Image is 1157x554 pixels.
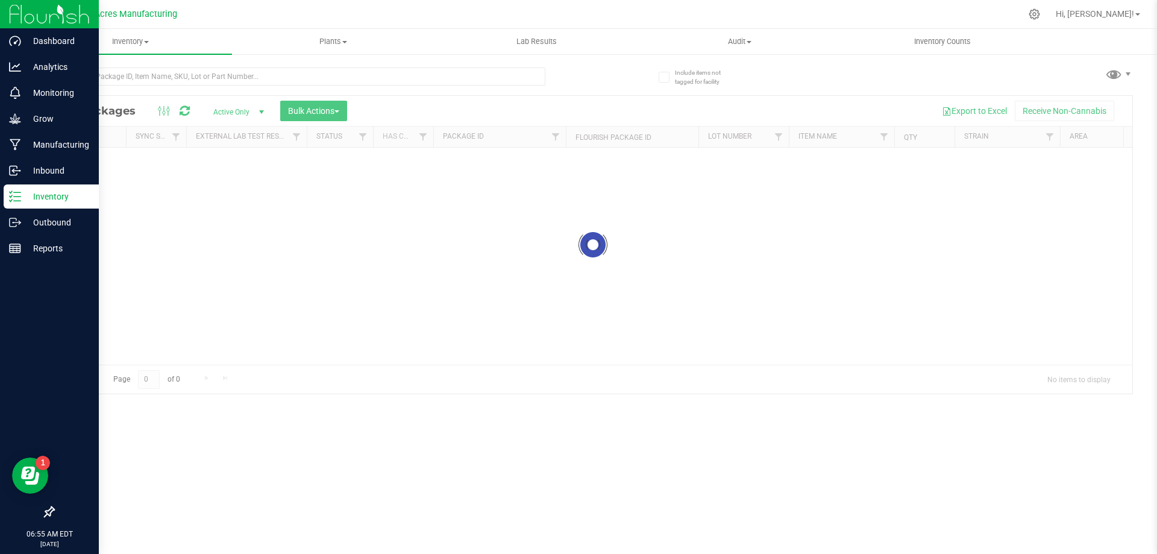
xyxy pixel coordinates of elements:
[233,36,434,47] span: Plants
[21,137,93,152] p: Manufacturing
[9,87,21,99] inline-svg: Monitoring
[1056,9,1134,19] span: Hi, [PERSON_NAME]!
[639,36,841,47] span: Audit
[435,29,638,54] a: Lab Results
[898,36,987,47] span: Inventory Counts
[5,540,93,549] p: [DATE]
[36,456,50,470] iframe: Resource center unread badge
[9,165,21,177] inline-svg: Inbound
[69,9,177,19] span: Green Acres Manufacturing
[21,60,93,74] p: Analytics
[21,215,93,230] p: Outbound
[841,29,1044,54] a: Inventory Counts
[53,68,545,86] input: Search Package ID, Item Name, SKU, Lot or Part Number...
[21,34,93,48] p: Dashboard
[29,29,232,54] a: Inventory
[9,216,21,228] inline-svg: Outbound
[21,189,93,204] p: Inventory
[9,139,21,151] inline-svg: Manufacturing
[9,35,21,47] inline-svg: Dashboard
[500,36,573,47] span: Lab Results
[12,458,48,494] iframe: Resource center
[9,113,21,125] inline-svg: Grow
[638,29,841,54] a: Audit
[232,29,435,54] a: Plants
[675,68,735,86] span: Include items not tagged for facility
[9,190,21,203] inline-svg: Inventory
[9,242,21,254] inline-svg: Reports
[21,112,93,126] p: Grow
[21,86,93,100] p: Monitoring
[21,241,93,256] p: Reports
[9,61,21,73] inline-svg: Analytics
[1027,8,1042,20] div: Manage settings
[29,36,232,47] span: Inventory
[5,529,93,540] p: 06:55 AM EDT
[21,163,93,178] p: Inbound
